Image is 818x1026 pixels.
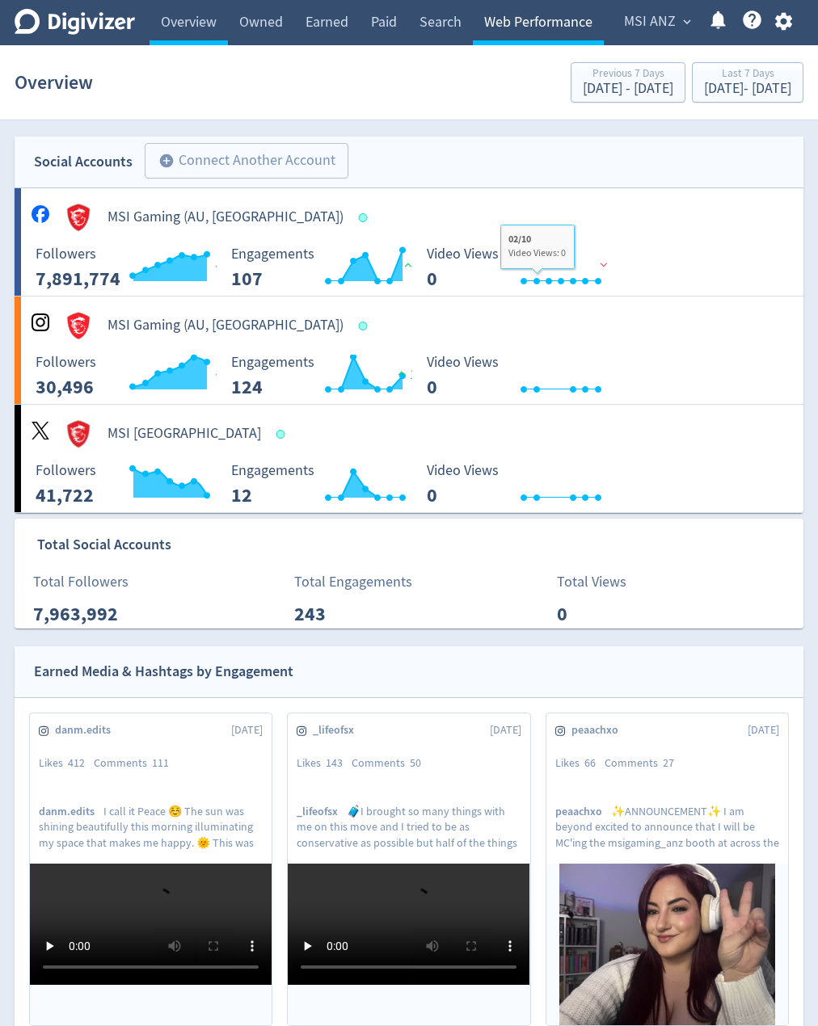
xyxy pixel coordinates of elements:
svg: Engagements 124 [223,355,466,397]
a: peaachxo[DATE]Likes66Comments27peaachxo✨ANNOUNCEMENT✨ I am beyond excited to announce that I will... [546,713,788,1025]
span: peaachxo [555,804,611,819]
button: Connect Another Account [145,143,348,179]
p: 0 [557,599,650,629]
span: 27 [663,755,674,770]
img: positive-performance.svg [211,259,227,271]
svg: Followers --- [27,246,270,289]
div: Likes [555,755,605,772]
span: Data last synced: 7 Oct 2025, 8:01pm (AEDT) [276,430,290,439]
img: MSI Gaming (AU, NZ) undefined [62,309,95,342]
button: MSI ANZ [618,9,695,35]
h5: MSI Gaming (AU, [GEOGRAPHIC_DATA]) [108,208,344,227]
p: 🧳I brought so many things with me on this move and I tried to be as conservative as possible but ... [297,804,521,849]
span: <1% [211,259,251,275]
div: Comments [605,755,683,772]
a: MSI Gaming (AU, NZ) undefinedMSI Gaming (AU, [GEOGRAPHIC_DATA]) Followers --- Followers 7,891,774... [15,188,803,296]
a: MSI Gaming (AU, NZ) undefinedMSI Gaming (AU, [GEOGRAPHIC_DATA]) Followers --- Followers 30,496 <1... [15,296,803,404]
div: Earned Media & Hashtags by Engagement [34,660,293,683]
span: 1450% [394,367,446,383]
button: Last 7 Days[DATE]- [DATE] [692,62,803,103]
img: positive-performance.svg [400,259,416,271]
button: Previous 7 Days[DATE] - [DATE] [571,62,685,103]
p: Total Views [557,571,650,593]
p: 7,963,992 [33,599,126,629]
span: Data last synced: 8 Oct 2025, 10:01am (AEDT) [359,322,373,330]
span: peaachxo [571,722,627,738]
div: Last 7 Days [704,68,791,82]
span: 111 [152,755,169,770]
span: expand_more [680,15,694,29]
div: Social Accounts [34,150,133,174]
p: 243 [294,599,387,629]
span: _lifeofsx [313,722,363,738]
div: Comments [94,755,178,772]
span: 50 [410,755,421,770]
svg: Engagements 107 [223,246,466,289]
a: _lifeofsx[DATE]Likes143Comments50_lifeofsx🧳I brought so many things with me on this move and I tr... [288,713,529,1025]
span: MSI ANZ [624,9,676,35]
div: Comments [352,755,430,772]
h1: Overview [15,57,93,108]
span: <1% [211,367,251,383]
img: positive-performance.svg [211,367,227,379]
div: [DATE] - [DATE] [704,82,791,96]
img: MSI Gaming (AU, NZ) undefined [62,201,95,233]
span: 143 [326,755,343,770]
svg: Video Views 0 [419,246,661,289]
svg: Followers --- [27,463,270,506]
img: MSI Australia undefined [62,418,95,450]
span: Data last synced: 8 Oct 2025, 10:01am (AEDT) [359,213,373,222]
h5: MSI Gaming (AU, [GEOGRAPHIC_DATA]) [108,316,344,335]
span: 100% [596,259,642,275]
span: 665% [400,259,446,275]
p: I call it Peace ☺️ The sun was shining beautifully this morning illuminating my space that makes ... [39,804,263,849]
span: danm.edits [39,804,103,819]
div: Likes [39,755,94,772]
svg: Engagements 12 [223,463,466,506]
svg: Video Views 0 [419,355,661,397]
div: Total Social Accounts [37,519,811,571]
span: danm.edits [55,722,120,738]
h5: MSI [GEOGRAPHIC_DATA] [108,424,261,444]
a: Connect Another Account [133,145,348,179]
a: MSI Australia undefinedMSI [GEOGRAPHIC_DATA] Followers --- Followers 41,722 Engagements 12 Engage... [15,405,803,512]
span: add_circle [158,153,175,169]
span: 66 [584,755,596,770]
img: negative-performance.svg [596,259,612,271]
a: danm.edits[DATE]Likes412Comments111danm.editsI call it Peace ☺️ The sun was shining beautifully t... [30,713,272,1025]
span: [DATE] [748,722,779,738]
p: Total Engagements [294,571,412,593]
div: Previous 7 Days [583,68,673,82]
svg: Followers --- [27,355,270,397]
p: ✨ANNOUNCEMENT✨ I am beyond excited to announce that I will be MC'ing the msigaming_anz booth at a... [555,804,779,849]
span: 412 [68,755,85,770]
div: [DATE] - [DATE] [583,82,673,96]
span: [DATE] [231,722,263,738]
span: _lifeofsx [297,804,347,819]
span: [DATE] [490,722,521,738]
img: positive-performance.svg [394,367,410,379]
svg: Video Views 0 [419,463,661,506]
div: Likes [297,755,352,772]
p: Total Followers [33,571,129,593]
